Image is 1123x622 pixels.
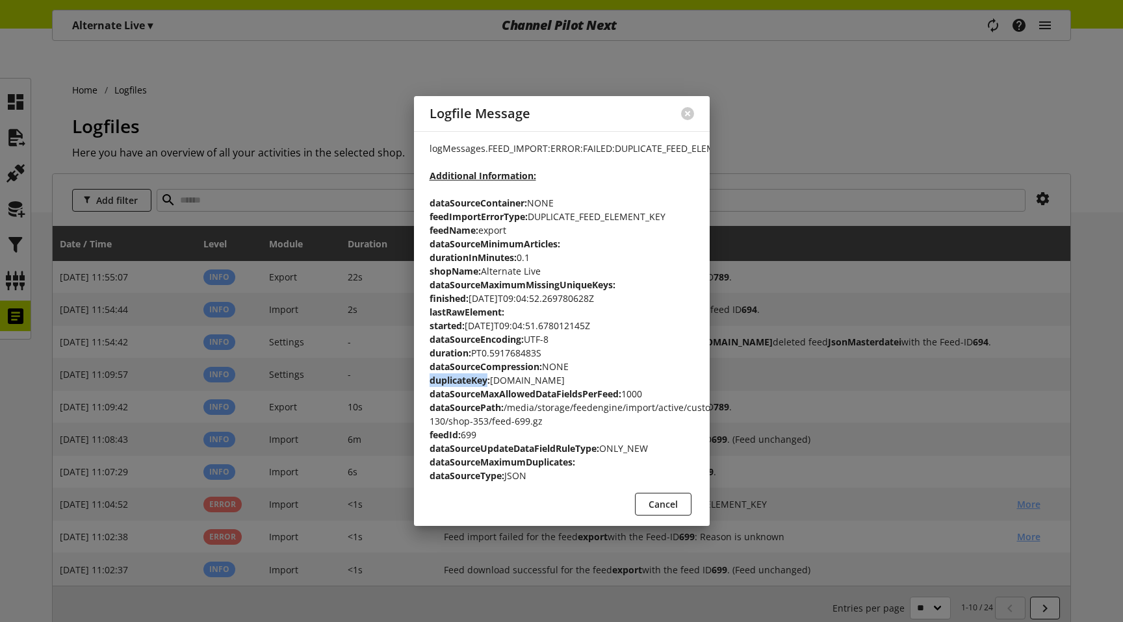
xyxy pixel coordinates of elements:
b: feedImportErrorType: [430,210,528,223]
b: feedId: [430,429,461,441]
h2: Logfile Message [430,106,530,121]
b: dataSourcePath: [430,401,504,414]
button: Cancel [635,493,691,516]
b: duplicateKey: [430,374,490,386]
b: Additional Information: [430,169,536,182]
b: dataSourceMinimumArticles: [430,238,560,250]
p: logMessages.FEED_IMPORT:ERROR:FAILED:DUPLICATE_FEED_ELEMENT_KEY NONE DUPLICATE_FEED_ELEMENT_KEY e... [430,142,694,482]
b: dataSourceType: [430,469,504,482]
b: finished: [430,292,469,305]
span: Cancel [649,497,678,511]
b: dataSourceMaximumMissingUniqueKeys: [430,279,615,291]
b: dataSourceContainer: [430,197,527,209]
b: dataSourceMaxAllowedDataFieldsPerFeed: [430,388,621,400]
b: dataSourceUpdateDataFieldRuleType: [430,442,599,454]
b: started: [430,319,465,332]
b: feedName: [430,224,478,236]
b: dataSourceEncoding: [430,333,524,345]
b: duration: [430,347,471,359]
b: shopName: [430,265,481,277]
b: durationInMinutes: [430,251,517,264]
b: dataSourceCompression: [430,360,542,373]
b: lastRawElement: [430,306,504,318]
b: dataSourceMaximumDuplicates: [430,456,575,468]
